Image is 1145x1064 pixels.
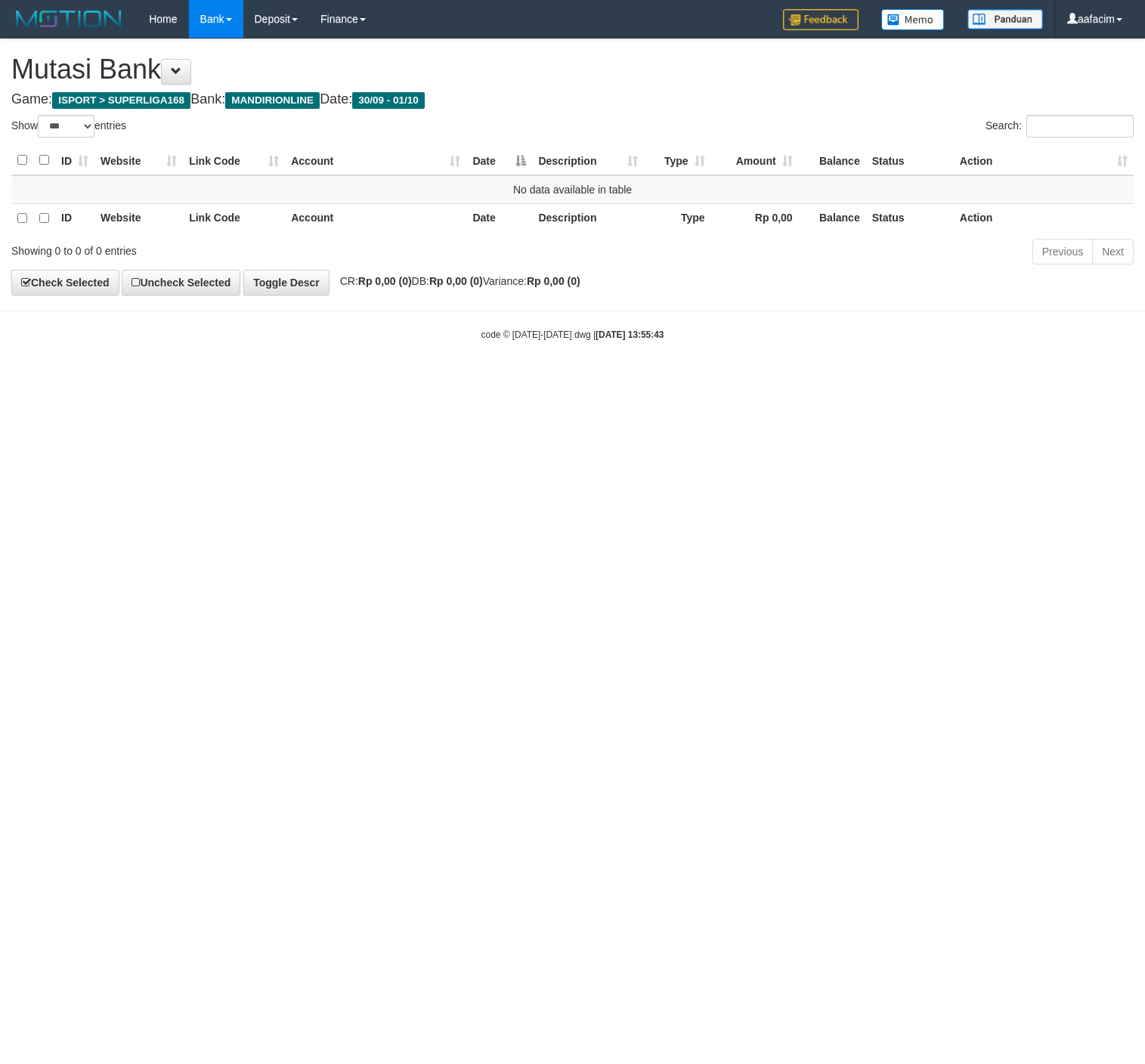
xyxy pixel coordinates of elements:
[967,9,1043,29] img: panduan.png
[532,203,643,233] th: Description
[11,270,119,295] a: Check Selected
[94,146,183,175] th: Website: activate to sort column ascending
[285,146,466,175] th: Account: activate to sort column ascending
[866,203,954,233] th: Status
[799,203,866,233] th: Balance
[94,203,183,233] th: Website
[183,146,285,175] th: Link Code: activate to sort column ascending
[55,203,94,233] th: ID
[866,146,954,175] th: Status
[644,203,711,233] th: Type
[11,54,1134,85] h1: Mutasi Bank
[243,270,330,295] a: Toggle Descr
[596,329,664,340] strong: [DATE] 13:55:43
[466,203,532,233] th: Date
[285,203,466,233] th: Account
[466,146,532,175] th: Date: activate to sort column descending
[52,92,190,109] span: ISPORT > SUPERLIGA168
[527,275,580,287] strong: Rp 0,00 (0)
[352,92,425,109] span: 30/09 - 01/10
[55,146,94,175] th: ID: activate to sort column ascending
[429,275,483,287] strong: Rp 0,00 (0)
[11,92,1134,107] h4: Game: Bank: Date:
[711,146,799,175] th: Amount: activate to sort column ascending
[225,92,320,109] span: MANDIRIONLINE
[532,146,643,175] th: Description: activate to sort column ascending
[1026,115,1134,138] input: Search:
[481,329,664,340] small: code © [DATE]-[DATE] dwg |
[358,275,412,287] strong: Rp 0,00 (0)
[711,203,799,233] th: Rp 0,00
[183,203,285,233] th: Link Code
[11,115,126,138] label: Show entries
[333,275,580,287] span: CR: DB: Variance:
[11,8,126,30] img: MOTION_logo.png
[11,175,1134,204] td: No data available in table
[644,146,711,175] th: Type: activate to sort column ascending
[881,9,945,30] img: Button%20Memo.svg
[954,146,1134,175] th: Action: activate to sort column ascending
[11,237,466,258] div: Showing 0 to 0 of 0 entries
[122,270,240,295] a: Uncheck Selected
[783,9,859,30] img: Feedback.jpg
[38,115,94,138] select: Showentries
[986,115,1134,138] label: Search:
[799,146,866,175] th: Balance
[1092,239,1134,264] a: Next
[1032,239,1093,264] a: Previous
[954,203,1134,233] th: Action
